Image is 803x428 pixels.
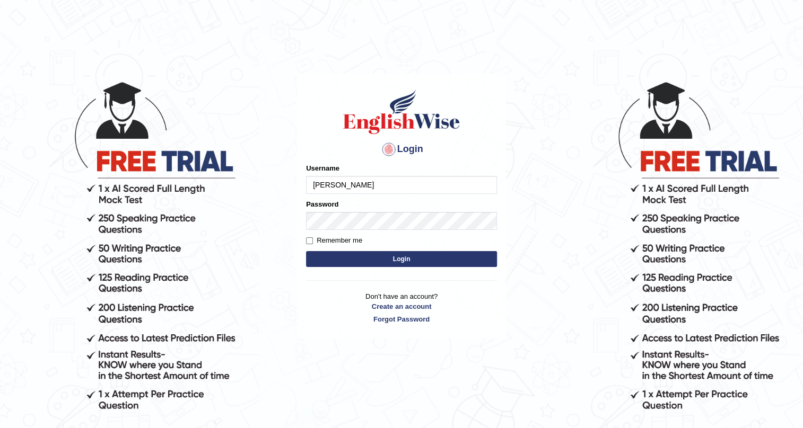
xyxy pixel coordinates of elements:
input: Remember me [306,237,313,244]
a: Forgot Password [306,314,497,324]
label: Username [306,163,339,173]
img: Logo of English Wise sign in for intelligent practice with AI [341,88,462,136]
p: Don't have an account? [306,291,497,324]
h4: Login [306,141,497,158]
label: Remember me [306,235,362,246]
button: Login [306,251,497,267]
label: Password [306,199,338,209]
a: Create an account [306,301,497,311]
